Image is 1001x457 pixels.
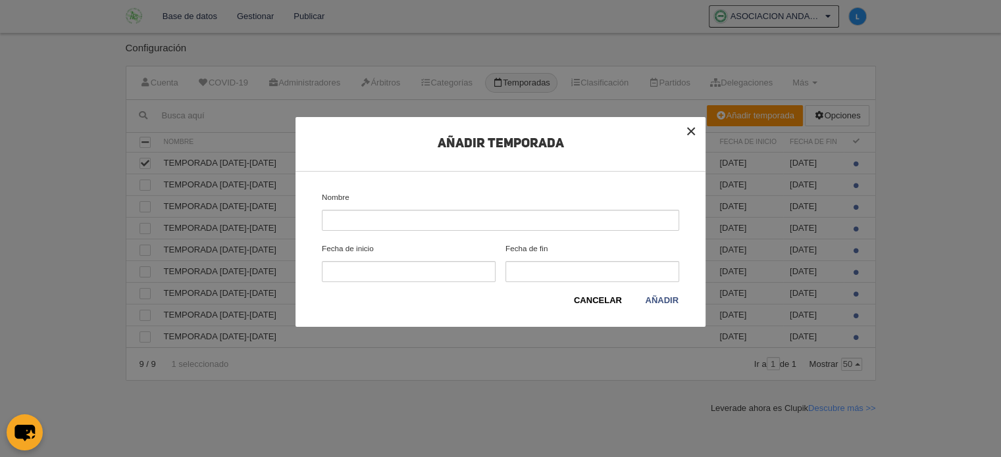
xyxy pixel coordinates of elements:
[317,191,684,231] label: Nombre
[322,261,496,282] input: Fecha de inicio
[644,294,679,307] a: Añadir
[505,261,679,282] input: Fecha de fin
[7,414,43,450] button: chat-button
[501,243,684,282] label: Fecha de fin
[295,137,706,172] h2: Añadir Temporada
[573,294,623,307] a: Cancelar
[677,117,706,146] button: ×
[322,210,679,231] input: Nombre
[317,243,501,282] label: Fecha de inicio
